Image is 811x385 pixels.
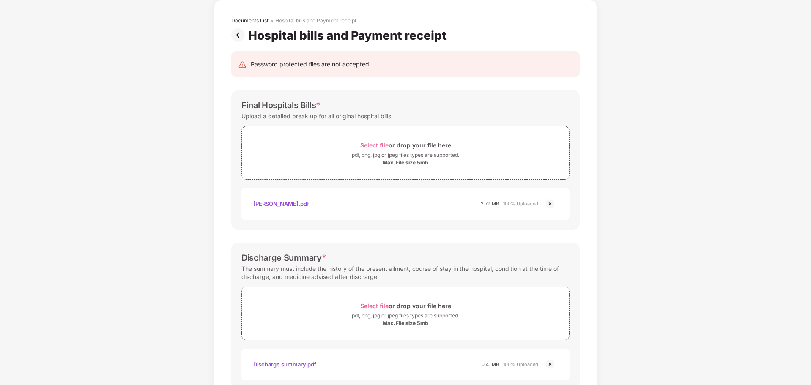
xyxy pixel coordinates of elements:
div: Final Hospitals Bills [241,100,321,110]
span: Select fileor drop your file herepdf, png, jpg or jpeg files types are supported.Max. File size 5mb [242,133,569,173]
img: svg+xml;base64,PHN2ZyB4bWxucz0iaHR0cDovL3d3dy53My5vcmcvMjAwMC9zdmciIHdpZHRoPSIyNCIgaGVpZ2h0PSIyNC... [238,60,247,69]
div: Max. File size 5mb [383,159,428,166]
div: Documents List [231,17,269,24]
img: svg+xml;base64,PHN2ZyBpZD0iQ3Jvc3MtMjR4MjQiIHhtbG5zPSJodHRwOi8vd3d3LnczLm9yZy8yMDAwL3N2ZyIgd2lkdG... [545,359,555,369]
div: Hospital bills and Payment receipt [248,28,450,43]
div: Hospital bills and Payment receipt [275,17,356,24]
div: pdf, png, jpg or jpeg files types are supported. [352,311,459,320]
div: Max. File size 5mb [383,320,428,327]
div: [PERSON_NAME].pdf [253,197,309,211]
div: Password protected files are not accepted [251,60,369,69]
span: Select file [360,302,389,309]
div: The summary must include the history of the present ailment, course of stay in the hospital, cond... [241,263,570,282]
div: or drop your file here [360,300,451,311]
img: svg+xml;base64,PHN2ZyBpZD0iQ3Jvc3MtMjR4MjQiIHhtbG5zPSJodHRwOi8vd3d3LnczLm9yZy8yMDAwL3N2ZyIgd2lkdG... [545,199,555,209]
span: 0.41 MB [482,361,499,367]
span: 2.79 MB [481,201,499,207]
span: Select file [360,142,389,149]
div: > [270,17,274,24]
span: | 100% Uploaded [500,201,538,207]
span: Select fileor drop your file herepdf, png, jpg or jpeg files types are supported.Max. File size 5mb [242,293,569,333]
span: | 100% Uploaded [500,361,538,367]
div: Discharge summary.pdf [253,357,316,371]
div: Discharge Summary [241,253,326,263]
img: svg+xml;base64,PHN2ZyBpZD0iUHJldi0zMngzMiIgeG1sbnM9Imh0dHA6Ly93d3cudzMub3JnLzIwMDAvc3ZnIiB3aWR0aD... [231,28,248,42]
div: pdf, png, jpg or jpeg files types are supported. [352,151,459,159]
div: or drop your file here [360,139,451,151]
div: Upload a detailed break up for all original hospital bills. [241,110,393,122]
